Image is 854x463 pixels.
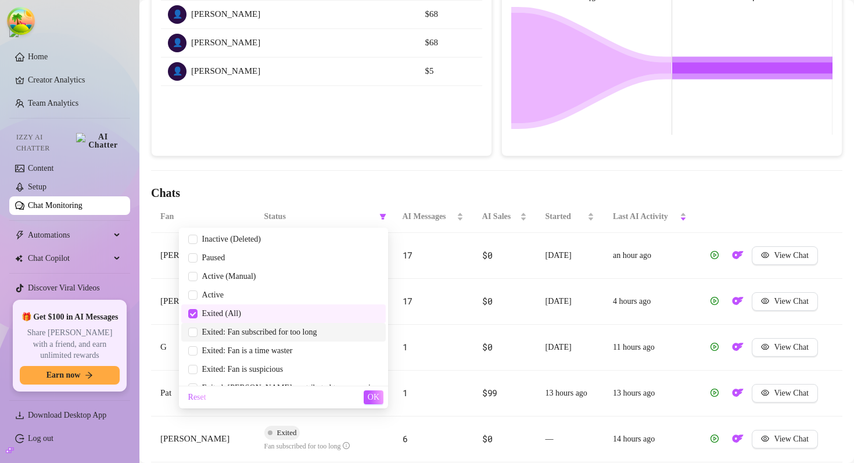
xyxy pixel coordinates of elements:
[198,365,284,374] span: Exited: Fan is suspicious
[198,272,256,281] span: Active (Manual)
[536,201,604,233] th: Started
[604,417,696,462] td: 14 hours ago
[729,346,747,354] a: OF
[536,417,604,462] td: —
[393,201,473,233] th: AI Messages
[604,371,696,417] td: 13 hours ago
[198,290,224,299] span: Active
[21,311,119,323] span: 🎁 Get $100 in AI Messages
[752,430,817,448] button: View Chat
[482,295,492,307] span: $0
[28,164,53,173] a: Content
[160,250,229,260] span: [PERSON_NAME]
[46,371,81,380] span: Earn now
[604,201,696,233] th: Last AI Activity
[403,295,412,307] span: 17
[403,387,408,399] span: 1
[536,233,604,279] td: [DATE]
[15,411,24,420] span: download
[160,342,167,351] span: G
[482,341,492,353] span: $0
[277,428,297,437] span: Exited
[403,433,408,444] span: 6
[198,346,293,355] span: Exited: Fan is a time waster
[752,384,817,403] button: View Chat
[379,213,386,220] span: filter
[198,253,225,262] span: Paused
[729,437,747,446] a: OF
[191,8,260,21] span: [PERSON_NAME]
[774,343,808,352] span: View Chat
[264,442,350,450] span: Fan subscribed for too long
[188,393,206,402] span: Reset
[761,343,769,351] span: eye
[264,210,375,223] span: Status
[711,435,719,443] span: play-circle
[425,8,475,21] article: $68
[729,292,747,311] button: OF
[729,430,747,448] button: OF
[28,226,110,245] span: Automations
[761,251,769,259] span: eye
[403,210,454,223] span: AI Messages
[482,433,492,444] span: $0
[613,210,677,223] span: Last AI Activity
[160,434,229,443] span: [PERSON_NAME]
[729,338,747,357] button: OF
[774,435,808,444] span: View Chat
[729,246,747,265] button: OF
[604,279,696,325] td: 4 hours ago
[604,325,696,371] td: 11 hours ago
[28,182,46,191] a: Setup
[732,341,744,353] img: OF
[473,201,536,233] th: AI Sales
[711,389,719,397] span: play-circle
[377,208,389,225] span: filter
[28,249,110,268] span: Chat Copilot
[536,325,604,371] td: [DATE]
[774,297,808,306] span: View Chat
[168,62,186,81] div: 👤
[536,371,604,417] td: 13 hours ago
[425,36,475,50] article: $68
[168,34,186,52] div: 👤
[761,297,769,305] span: eye
[774,251,808,260] span: View Chat
[729,384,747,403] button: OF
[403,249,412,261] span: 17
[191,36,260,50] span: [PERSON_NAME]
[168,5,186,24] div: 👤
[482,387,497,399] span: $99
[160,388,171,397] span: Pat
[28,411,106,419] span: Download Desktop App
[732,387,744,399] img: OF
[198,235,261,243] span: Inactive (Deleted)
[20,366,120,385] button: Earn nowarrow-right
[729,254,747,263] a: OF
[20,327,120,361] span: Share [PERSON_NAME] with a friend, and earn unlimited rewards
[761,435,769,443] span: eye
[546,210,585,223] span: Started
[28,283,100,292] a: Discover Viral Videos
[425,64,475,78] article: $5
[16,132,71,154] span: Izzy AI Chatter
[6,446,14,454] span: build
[752,292,817,311] button: View Chat
[364,390,383,404] button: OK
[752,246,817,265] button: View Chat
[368,393,379,402] span: OK
[28,52,48,61] a: Home
[482,210,518,223] span: AI Sales
[28,71,121,89] a: Creator Analytics
[711,251,719,259] span: play-circle
[160,296,229,306] span: [PERSON_NAME]
[604,233,696,279] td: an hour ago
[28,201,82,210] a: Chat Monitoring
[711,297,719,305] span: play-circle
[536,279,604,325] td: [DATE]
[774,389,808,398] span: View Chat
[482,249,492,261] span: $0
[198,328,317,336] span: Exited: Fan subscribed for too long
[761,389,769,397] span: eye
[198,309,241,318] span: Exited (All)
